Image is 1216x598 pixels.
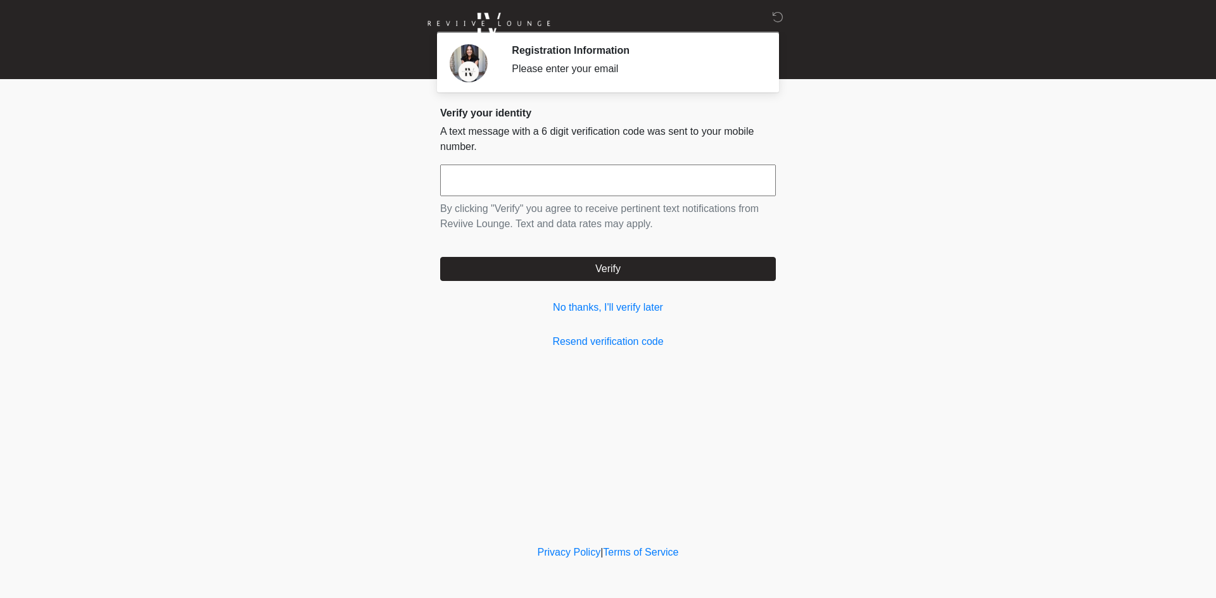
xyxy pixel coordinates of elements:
[538,547,601,558] a: Privacy Policy
[440,124,776,154] p: A text message with a 6 digit verification code was sent to your mobile number.
[603,547,678,558] a: Terms of Service
[600,547,603,558] a: |
[440,107,776,119] h2: Verify your identity
[512,44,757,56] h2: Registration Information
[440,201,776,232] p: By clicking "Verify" you agree to receive pertinent text notifications from Reviive Lounge. Text ...
[427,9,550,38] img: Reviive Lounge Logo
[440,257,776,281] button: Verify
[440,300,776,315] a: No thanks, I'll verify later
[450,44,488,82] img: Agent Avatar
[512,61,757,77] div: Please enter your email
[440,334,776,349] a: Resend verification code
